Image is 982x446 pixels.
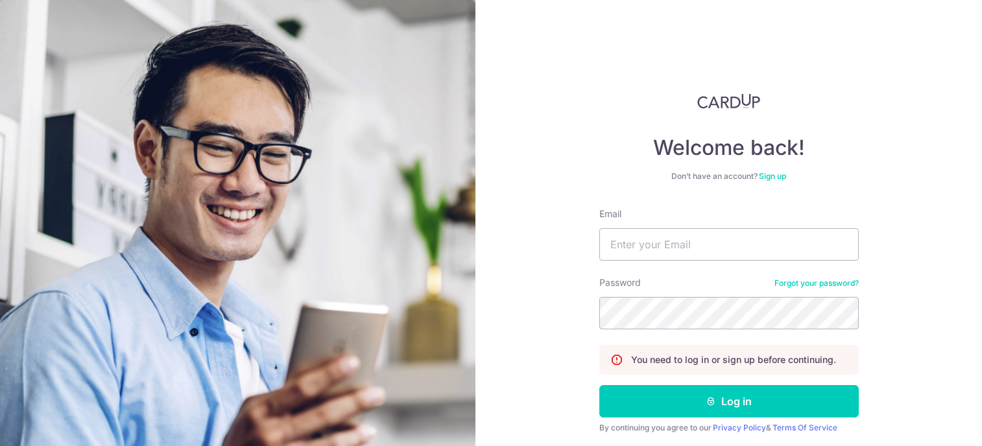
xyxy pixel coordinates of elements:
button: Log in [599,385,859,417]
p: You need to log in or sign up before continuing. [631,353,836,366]
a: Terms Of Service [772,423,837,432]
a: Forgot your password? [774,278,859,288]
a: Privacy Policy [713,423,766,432]
label: Email [599,207,621,220]
div: By continuing you agree to our & [599,423,859,433]
label: Password [599,276,641,289]
img: CardUp Logo [697,93,761,109]
h4: Welcome back! [599,135,859,161]
input: Enter your Email [599,228,859,261]
a: Sign up [759,171,786,181]
div: Don’t have an account? [599,171,859,182]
